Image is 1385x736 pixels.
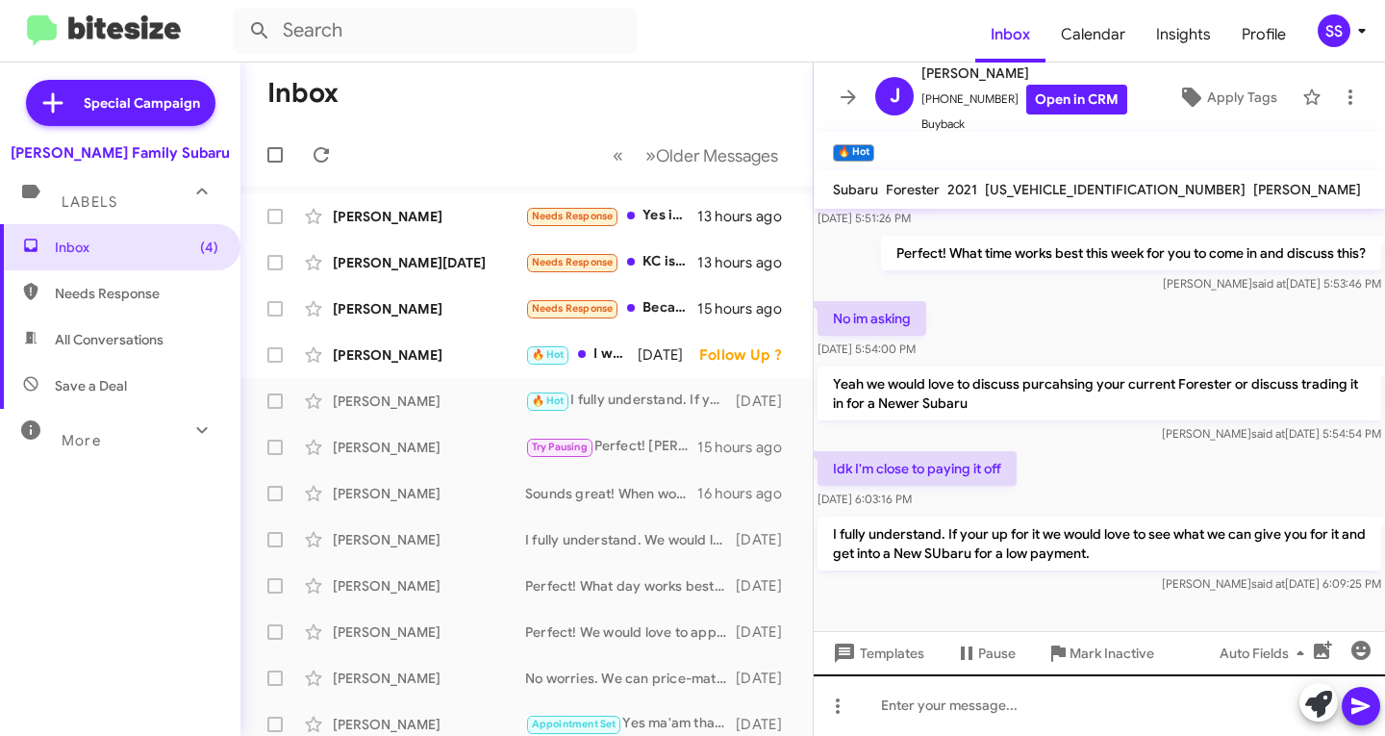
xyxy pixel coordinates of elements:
[525,530,736,549] div: I fully understand. We would love to assist you if you were local
[200,238,218,257] span: (4)
[985,181,1246,198] span: [US_VEHICLE_IDENTIFICATION_NUMBER]
[645,143,656,167] span: »
[525,343,638,366] div: I wouldnt know unless we can appraise it in person to give you the most money for it.
[532,394,565,407] span: 🔥 Hot
[333,530,525,549] div: [PERSON_NAME]
[233,8,637,54] input: Search
[613,143,623,167] span: «
[532,718,617,730] span: Appointment Set
[736,576,797,596] div: [DATE]
[55,376,127,395] span: Save a Deal
[1141,7,1226,63] a: Insights
[525,622,736,642] div: Perfect! We would love to appraise your v ehicle in person and give you a great offer to buy or t...
[525,205,697,227] div: Yes it was a good experience, KC was very professional and not overly pushy. I'm still weighing m...
[333,576,525,596] div: [PERSON_NAME]
[818,492,912,506] span: [DATE] 6:03:16 PM
[1031,636,1170,671] button: Mark Inactive
[886,181,940,198] span: Forester
[1251,426,1285,441] span: said at
[921,114,1127,134] span: Buyback
[532,302,614,315] span: Needs Response
[525,713,736,735] div: Yes ma'am that sounds good to me.
[601,136,635,175] button: Previous
[1318,14,1350,47] div: SS
[62,432,101,449] span: More
[1161,80,1293,114] button: Apply Tags
[736,530,797,549] div: [DATE]
[1253,181,1361,198] span: [PERSON_NAME]
[814,636,940,671] button: Templates
[1251,576,1285,591] span: said at
[697,253,797,272] div: 13 hours ago
[833,144,874,162] small: 🔥 Hot
[890,81,900,112] span: J
[333,669,525,688] div: [PERSON_NAME]
[525,297,697,319] div: Because I couldn't see over the hood of any of the Subaru models.
[1162,426,1381,441] span: [PERSON_NAME] [DATE] 5:54:54 PM
[84,93,200,113] span: Special Campaign
[55,238,218,257] span: Inbox
[697,438,797,457] div: 15 hours ago
[333,438,525,457] div: [PERSON_NAME]
[11,143,230,163] div: [PERSON_NAME] Family Subaru
[1163,276,1381,291] span: [PERSON_NAME] [DATE] 5:53:46 PM
[940,636,1031,671] button: Pause
[736,392,797,411] div: [DATE]
[525,484,697,503] div: Sounds great! When would be a goodtime for you to come back in? Since I know we did not get to di...
[975,7,1045,63] a: Inbox
[634,136,790,175] button: Next
[881,236,1381,270] p: Perfect! What time works best this week for you to come in and discuss this?
[978,636,1016,671] span: Pause
[1226,7,1301,63] a: Profile
[55,330,164,349] span: All Conversations
[267,78,339,109] h1: Inbox
[818,517,1381,571] p: I fully understand. If your up for it we would love to see what we can give you for it and get in...
[829,636,924,671] span: Templates
[1301,14,1364,47] button: SS
[818,342,916,356] span: [DATE] 5:54:00 PM
[333,299,525,318] div: [PERSON_NAME]
[333,207,525,226] div: [PERSON_NAME]
[62,193,117,211] span: Labels
[525,576,736,596] div: Perfect! What day works best for you to come in so we can put a number on it.
[532,441,588,453] span: Try Pausing
[1045,7,1141,63] a: Calendar
[1207,80,1277,114] span: Apply Tags
[947,181,977,198] span: 2021
[818,301,926,336] p: No im asking
[532,256,614,268] span: Needs Response
[736,622,797,642] div: [DATE]
[333,715,525,734] div: [PERSON_NAME]
[818,211,911,225] span: [DATE] 5:51:26 PM
[818,451,1017,486] p: Idk I'm close to paying it off
[55,284,218,303] span: Needs Response
[333,484,525,503] div: [PERSON_NAME]
[532,348,565,361] span: 🔥 Hot
[333,253,525,272] div: [PERSON_NAME][DATE]
[602,136,790,175] nav: Page navigation example
[921,85,1127,114] span: [PHONE_NUMBER]
[1252,276,1286,291] span: said at
[525,669,736,688] div: No worries. We can price-match that vehicle for you. What time works best for you to come in?
[736,669,797,688] div: [DATE]
[921,62,1127,85] span: [PERSON_NAME]
[1204,636,1327,671] button: Auto Fields
[1026,85,1127,114] a: Open in CRM
[697,299,797,318] div: 15 hours ago
[525,251,697,273] div: KC is a wonderful salesperson. She is informed and on pointe all the way
[656,145,778,166] span: Older Messages
[333,345,525,365] div: [PERSON_NAME]
[525,436,697,458] div: Perfect! [PERSON_NAME] is ready to assist you in getting into that New Outback! We have great dea...
[1162,576,1381,591] span: [PERSON_NAME] [DATE] 6:09:25 PM
[699,345,797,365] div: Follow Up ?
[333,622,525,642] div: [PERSON_NAME]
[1070,636,1154,671] span: Mark Inactive
[818,367,1381,420] p: Yeah we would love to discuss purcahsing your current Forester or discuss trading it in for a New...
[333,392,525,411] div: [PERSON_NAME]
[638,345,699,365] div: [DATE]
[697,484,797,503] div: 16 hours ago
